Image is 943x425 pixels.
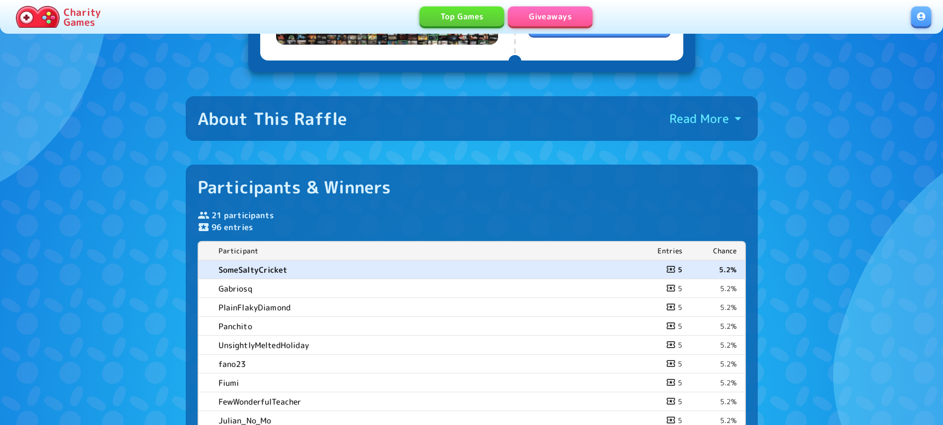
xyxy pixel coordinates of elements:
[186,96,758,141] button: About This RaffleRead More
[218,302,629,313] p: PlainFlakyDiamond
[12,4,105,30] a: Charity Games
[636,298,690,317] td: 5
[420,6,504,26] a: Top Games
[636,373,690,392] td: 5
[508,6,592,26] a: Giveaways
[218,358,629,370] p: fano23
[636,279,690,298] td: 5
[669,111,729,126] p: Read More
[211,242,637,260] th: Participant
[690,336,744,355] td: 5.2%
[198,221,746,233] p: 96 entries
[690,279,744,298] td: 5.2%
[218,339,629,351] p: UnsightlyMeltedHoliday
[64,7,101,27] p: Charity Games
[636,242,690,260] th: Entries
[690,355,744,373] td: 5.2%
[690,242,744,260] th: Chance
[690,392,744,411] td: 5.2%
[636,260,690,279] td: 5
[636,336,690,355] td: 5
[218,320,629,332] p: Panchito
[218,264,629,276] p: SomeSaltyCricket
[198,177,391,197] div: Participants & Winners
[636,355,690,373] td: 5
[690,260,744,279] td: 5.2%
[16,6,60,28] img: Charity.Games
[218,283,629,295] p: Gabriosq
[218,377,629,389] p: Fiumi
[690,317,744,336] td: 5.2%
[636,317,690,336] td: 5
[218,396,629,408] p: FewWonderfulTeacher
[636,392,690,411] td: 5
[198,108,348,129] div: About This Raffle
[690,298,744,317] td: 5.2%
[198,209,746,221] p: 21 participants
[690,373,744,392] td: 5.2%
